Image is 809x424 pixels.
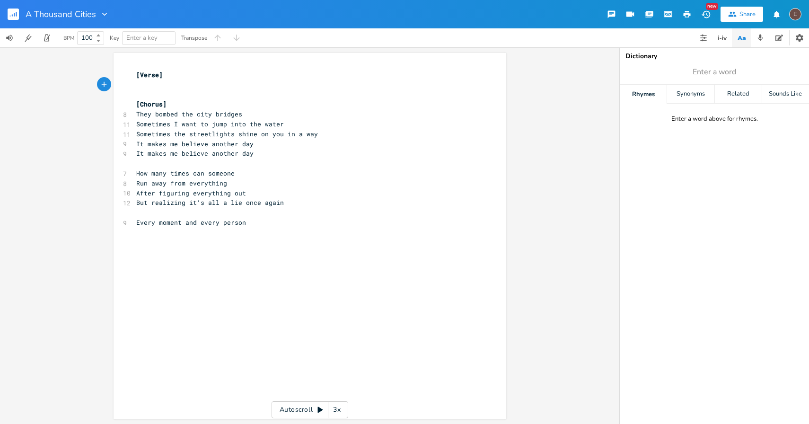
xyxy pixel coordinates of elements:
div: Enter a word above for rhymes. [671,115,758,123]
span: They bombed the city bridges [136,110,242,118]
span: Sometimes I want to jump into the water [136,120,284,128]
span: It makes me believe another day [136,140,254,148]
div: Related [715,85,762,104]
div: Key [110,35,119,41]
div: Share [739,10,756,18]
span: It makes me believe another day [136,149,254,158]
div: Synonyms [667,85,714,104]
span: Enter a key [126,34,158,42]
span: Every moment and every person [136,218,246,227]
button: Share [721,7,763,22]
div: Transpose [181,35,207,41]
div: 3x [328,401,345,418]
span: [Verse] [136,71,163,79]
div: edward [789,8,801,20]
div: Dictionary [625,53,803,60]
div: Autoscroll [272,401,348,418]
span: Sometimes the streetlights shine on you in a way [136,130,318,138]
div: Sounds Like [762,85,809,104]
button: New [696,6,715,23]
div: Rhymes [620,85,667,104]
span: Enter a word [693,67,736,78]
span: But realizing it’s all a lie once again [136,198,284,207]
span: After figuring everything out [136,189,246,197]
span: How many times can someone [136,169,235,177]
span: A Thousand Cities [26,10,96,18]
span: Run away from everything [136,179,227,187]
div: New [706,3,718,10]
button: E [789,3,801,25]
div: BPM [63,35,74,41]
span: [Chorus] [136,100,167,108]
